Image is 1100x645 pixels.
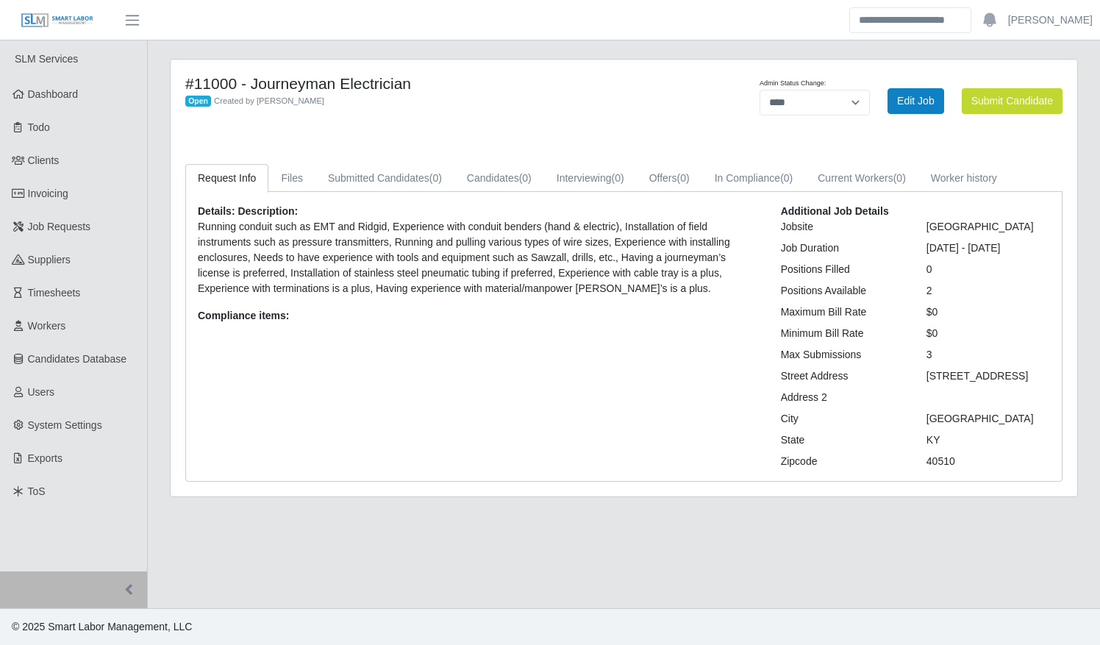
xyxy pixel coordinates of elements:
p: Running conduit such as EMT and Ridgid, Experience with conduit benders (hand & electric), Instal... [198,219,759,296]
div: Max Submissions [770,347,915,363]
span: Created by [PERSON_NAME] [214,96,324,105]
b: Details: [198,205,235,217]
span: Invoicing [28,188,68,199]
span: Users [28,386,55,398]
a: Interviewing [544,164,637,193]
b: Additional Job Details [781,205,889,217]
span: Timesheets [28,287,81,299]
a: In Compliance [702,164,806,193]
span: Todo [28,121,50,133]
div: [GEOGRAPHIC_DATA] [915,411,1061,427]
span: ToS [28,485,46,497]
div: [DATE] - [DATE] [915,240,1061,256]
span: Candidates Database [28,353,127,365]
div: 0 [915,262,1061,277]
span: (0) [677,172,690,184]
div: Zipcode [770,454,915,469]
span: Exports [28,452,63,464]
img: SLM Logo [21,13,94,29]
span: Suppliers [28,254,71,266]
input: Search [849,7,971,33]
a: Request Info [185,164,268,193]
div: KY [915,432,1061,448]
div: [GEOGRAPHIC_DATA] [915,219,1061,235]
span: Clients [28,154,60,166]
div: Positions Available [770,283,915,299]
div: 40510 [915,454,1061,469]
span: Dashboard [28,88,79,100]
a: Files [268,164,315,193]
div: Maximum Bill Rate [770,304,915,320]
a: Submitted Candidates [315,164,454,193]
div: 3 [915,347,1061,363]
h4: #11000 - Journeyman Electrician [185,74,687,93]
div: City [770,411,915,427]
div: [STREET_ADDRESS] [915,368,1061,384]
a: [PERSON_NAME] [1008,13,1093,28]
span: Job Requests [28,221,91,232]
b: Compliance items: [198,310,289,321]
button: Submit Candidate [962,88,1062,114]
span: Workers [28,320,66,332]
a: Current Workers [805,164,918,193]
span: © 2025 Smart Labor Management, LLC [12,621,192,632]
span: (0) [780,172,793,184]
div: $0 [915,326,1061,341]
span: (0) [429,172,442,184]
div: Job Duration [770,240,915,256]
a: Candidates [454,164,544,193]
div: $0 [915,304,1061,320]
span: SLM Services [15,53,78,65]
div: Address 2 [770,390,915,405]
span: Open [185,96,211,107]
a: Worker history [918,164,1010,193]
div: Jobsite [770,219,915,235]
a: Edit Job [888,88,944,114]
b: Description: [238,205,298,217]
div: Minimum Bill Rate [770,326,915,341]
a: Offers [637,164,702,193]
span: System Settings [28,419,102,431]
div: Street Address [770,368,915,384]
div: 2 [915,283,1061,299]
label: Admin Status Change: [760,79,826,89]
span: (0) [893,172,906,184]
div: Positions Filled [770,262,915,277]
span: (0) [519,172,532,184]
div: State [770,432,915,448]
span: (0) [612,172,624,184]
